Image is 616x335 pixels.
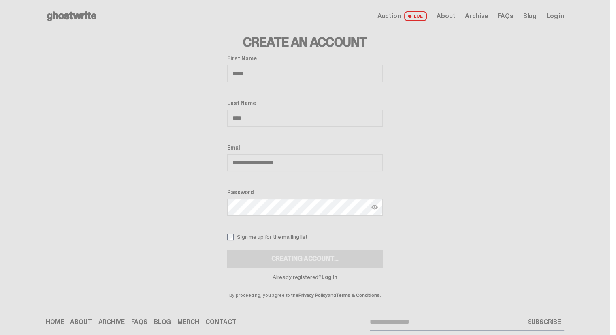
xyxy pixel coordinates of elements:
[371,204,378,210] img: Show password
[177,319,199,325] a: Merch
[524,314,564,330] button: SUBSCRIBE
[227,234,383,240] label: Sign me up for the mailing list
[131,319,147,325] a: FAQs
[227,280,383,298] p: By proceeding, you agree to the and .
[154,319,171,325] a: Blog
[227,234,234,240] input: Sign me up for the mailing list
[205,319,236,325] a: Contact
[227,189,383,195] label: Password
[322,273,337,281] a: Log In
[404,11,427,21] span: LIVE
[298,292,328,298] a: Privacy Policy
[227,274,383,280] p: Already registered?
[227,36,383,49] h3: Create an Account
[377,13,401,19] span: Auction
[465,13,488,19] a: Archive
[437,13,455,19] a: About
[70,319,92,325] a: About
[546,13,564,19] a: Log in
[227,55,383,62] label: First Name
[227,100,383,106] label: Last Name
[46,319,64,325] a: Home
[98,319,125,325] a: Archive
[497,13,513,19] a: FAQs
[377,11,427,21] a: Auction LIVE
[336,292,380,298] a: Terms & Conditions
[227,144,383,151] label: Email
[523,13,537,19] a: Blog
